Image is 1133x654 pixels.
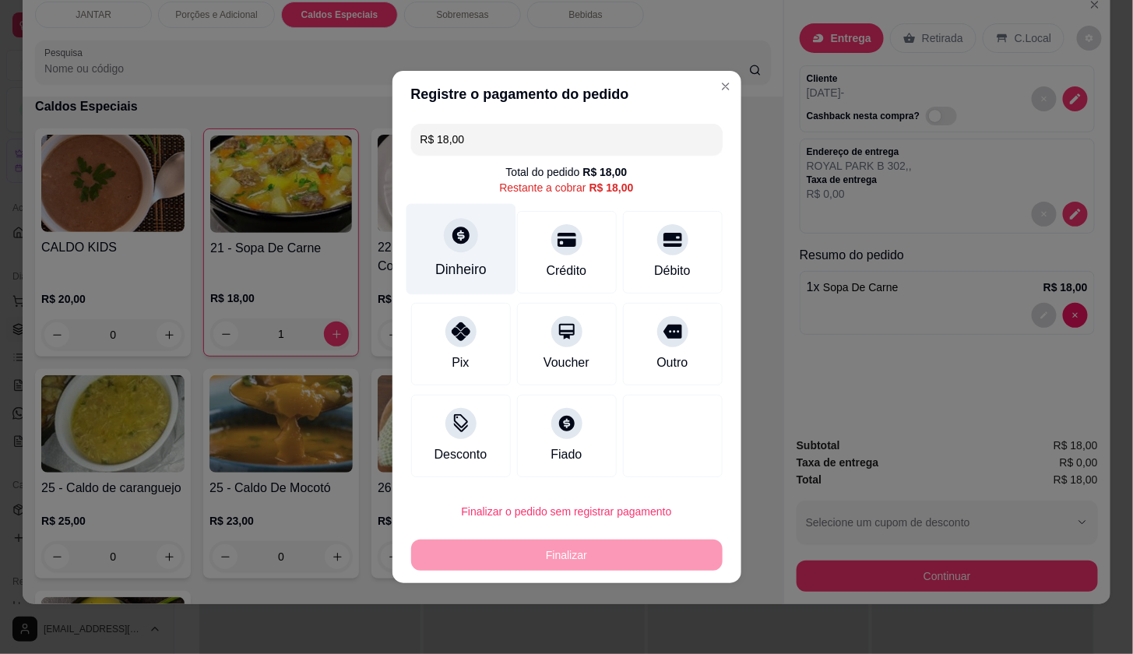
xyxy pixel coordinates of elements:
[506,164,628,180] div: Total do pedido
[544,353,589,372] div: Voucher
[654,262,690,280] div: Débito
[547,262,587,280] div: Crédito
[420,124,713,155] input: Ex.: hambúrguer de cordeiro
[435,445,487,464] div: Desconto
[583,164,628,180] div: R$ 18,00
[435,259,487,280] div: Dinheiro
[656,353,688,372] div: Outro
[589,180,634,195] div: R$ 18,00
[392,71,741,118] header: Registre o pagamento do pedido
[452,353,469,372] div: Pix
[551,445,582,464] div: Fiado
[713,74,738,99] button: Close
[499,180,633,195] div: Restante a cobrar
[411,496,723,527] button: Finalizar o pedido sem registrar pagamento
